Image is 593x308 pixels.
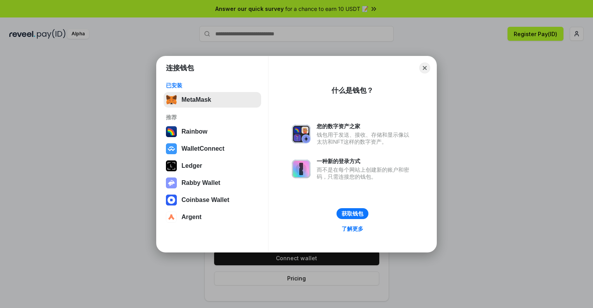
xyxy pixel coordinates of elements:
div: 钱包用于发送、接收、存储和显示像以太坊和NFT这样的数字资产。 [317,131,413,145]
div: Rainbow [181,128,208,135]
img: svg+xml,%3Csvg%20fill%3D%22none%22%20height%3D%2233%22%20viewBox%3D%220%200%2035%2033%22%20width%... [166,94,177,105]
button: Ledger [164,158,261,174]
div: 推荐 [166,114,259,121]
div: 已安装 [166,82,259,89]
a: 了解更多 [337,224,368,234]
button: WalletConnect [164,141,261,157]
button: Close [419,63,430,73]
button: MetaMask [164,92,261,108]
img: svg+xml,%3Csvg%20xmlns%3D%22http%3A%2F%2Fwww.w3.org%2F2000%2Fsvg%22%20width%3D%2228%22%20height%3... [166,160,177,171]
div: 了解更多 [342,225,363,232]
button: Coinbase Wallet [164,192,261,208]
img: svg+xml,%3Csvg%20width%3D%22120%22%20height%3D%22120%22%20viewBox%3D%220%200%20120%20120%22%20fil... [166,126,177,137]
div: Coinbase Wallet [181,197,229,204]
div: Rabby Wallet [181,179,220,186]
img: svg+xml,%3Csvg%20width%3D%2228%22%20height%3D%2228%22%20viewBox%3D%220%200%2028%2028%22%20fill%3D... [166,143,177,154]
div: 获取钱包 [342,210,363,217]
h1: 连接钱包 [166,63,194,73]
div: 而不是在每个网站上创建新的账户和密码，只需连接您的钱包。 [317,166,413,180]
img: svg+xml,%3Csvg%20xmlns%3D%22http%3A%2F%2Fwww.w3.org%2F2000%2Fsvg%22%20fill%3D%22none%22%20viewBox... [292,125,310,143]
button: Rainbow [164,124,261,139]
img: svg+xml,%3Csvg%20width%3D%2228%22%20height%3D%2228%22%20viewBox%3D%220%200%2028%2028%22%20fill%3D... [166,195,177,205]
div: WalletConnect [181,145,225,152]
div: 您的数字资产之家 [317,123,413,130]
img: svg+xml,%3Csvg%20xmlns%3D%22http%3A%2F%2Fwww.w3.org%2F2000%2Fsvg%22%20fill%3D%22none%22%20viewBox... [292,160,310,178]
div: MetaMask [181,96,211,103]
button: Rabby Wallet [164,175,261,191]
div: Ledger [181,162,202,169]
div: 什么是钱包？ [331,86,373,95]
button: 获取钱包 [337,208,368,219]
div: 一种新的登录方式 [317,158,413,165]
div: Argent [181,214,202,221]
button: Argent [164,209,261,225]
img: svg+xml,%3Csvg%20width%3D%2228%22%20height%3D%2228%22%20viewBox%3D%220%200%2028%2028%22%20fill%3D... [166,212,177,223]
img: svg+xml,%3Csvg%20xmlns%3D%22http%3A%2F%2Fwww.w3.org%2F2000%2Fsvg%22%20fill%3D%22none%22%20viewBox... [166,177,177,188]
